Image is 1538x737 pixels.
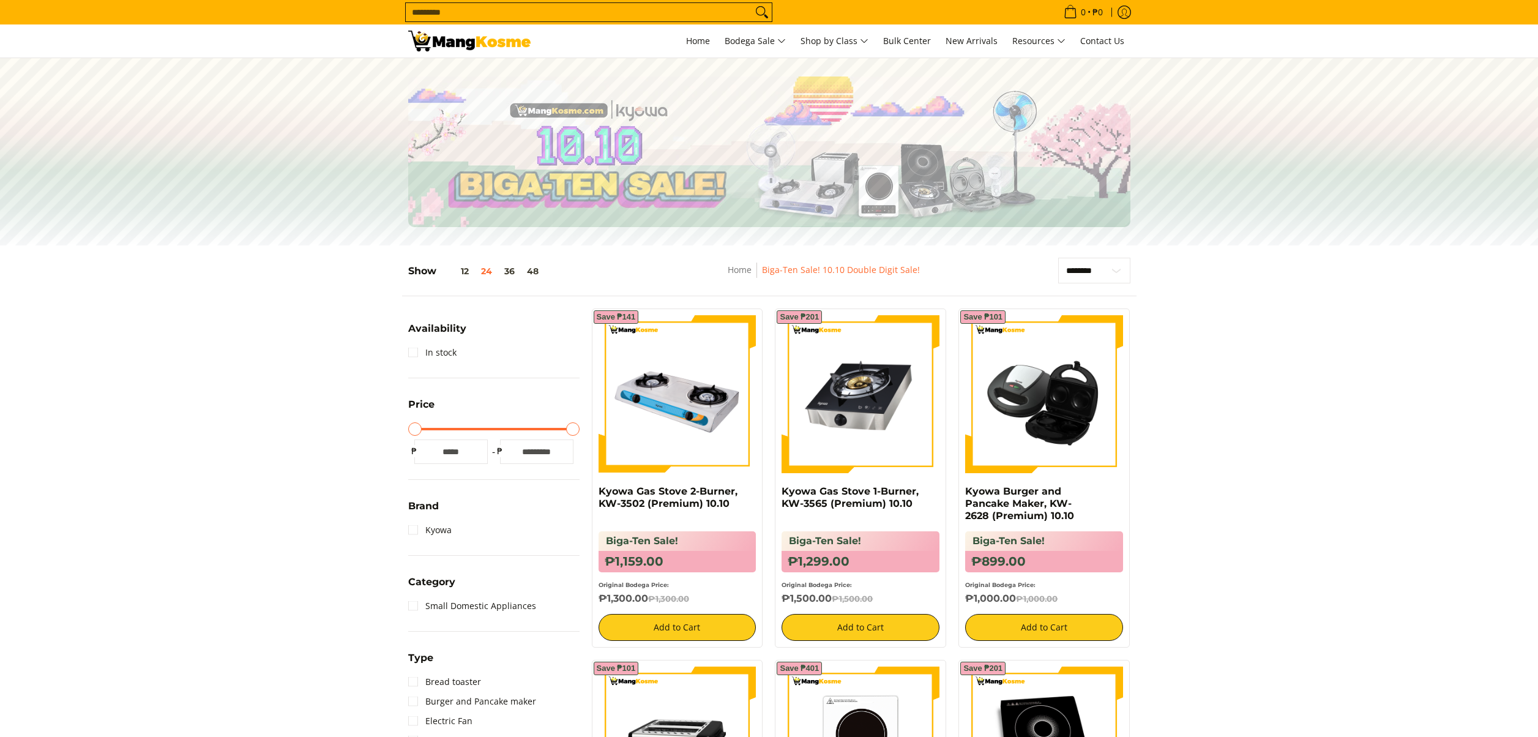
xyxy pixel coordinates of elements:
a: Kyowa [408,520,452,540]
img: kyowa-tempered-glass-single-gas-burner-full-view-mang-kosme [782,315,939,473]
button: Search [752,3,772,21]
h6: ₱1,299.00 [782,551,939,572]
span: Home [686,35,710,47]
small: Original Bodega Price: [965,582,1036,588]
h6: ₱1,500.00 [782,593,939,605]
a: Bodega Sale [719,24,792,58]
span: New Arrivals [946,35,998,47]
del: ₱1,500.00 [832,594,873,604]
span: Resources [1012,34,1066,49]
span: 0 [1079,8,1088,17]
button: 24 [475,266,498,276]
span: Availability [408,324,466,334]
span: Save ₱101 [963,313,1002,321]
span: Save ₱101 [597,665,636,672]
button: Add to Cart [599,614,756,641]
span: ₱ [494,445,506,457]
h6: ₱1,159.00 [599,551,756,572]
summary: Open [408,400,435,419]
img: Biga-Ten Sale! 10.10 Double Digit Sale with Kyowa l Mang Kosme [408,31,531,51]
span: Contact Us [1080,35,1124,47]
a: Small Domestic Appliances [408,596,536,616]
span: Brand [408,501,439,511]
h5: Show [408,265,545,277]
button: 36 [498,266,521,276]
a: Kyowa Gas Stove 1-Burner, KW-3565 (Premium) 10.10 [782,485,919,509]
del: ₱1,300.00 [648,594,689,604]
a: Kyowa Burger and Pancake Maker, KW-2628 (Premium) 10.10 [965,485,1074,522]
a: Home [680,24,716,58]
span: • [1060,6,1107,19]
a: Shop by Class [794,24,875,58]
small: Original Bodega Price: [599,582,669,588]
span: Price [408,400,435,410]
button: Add to Cart [965,614,1123,641]
a: Home [728,264,752,275]
button: 48 [521,266,545,276]
span: Shop by Class [801,34,868,49]
small: Original Bodega Price: [782,582,852,588]
span: Save ₱201 [963,665,1002,672]
a: New Arrivals [939,24,1004,58]
summary: Open [408,501,439,520]
span: ₱0 [1091,8,1105,17]
a: Burger and Pancake maker [408,692,536,711]
a: Biga-Ten Sale! 10.10 Double Digit Sale! [762,264,920,275]
h6: ₱1,300.00 [599,593,756,605]
span: Category [408,577,455,587]
summary: Open [408,577,455,596]
nav: Breadcrumbs [640,263,1007,290]
button: 12 [436,266,475,276]
img: kyowa-2-burner-gas-stove-stainless-steel-premium-full-view-mang-kosme [599,315,756,473]
span: Save ₱401 [780,665,819,672]
span: Save ₱201 [780,313,819,321]
span: Bodega Sale [725,34,786,49]
nav: Main Menu [543,24,1130,58]
button: Add to Cart [782,614,939,641]
summary: Open [408,324,466,343]
h6: ₱1,000.00 [965,593,1123,605]
del: ₱1,000.00 [1016,594,1058,604]
span: Bulk Center [883,35,931,47]
span: Save ₱141 [597,313,636,321]
a: In stock [408,343,457,362]
a: Bread toaster [408,672,481,692]
span: Type [408,653,433,663]
a: Bulk Center [877,24,937,58]
a: Contact Us [1074,24,1130,58]
img: kyowa-burger-and-pancake-maker-premium-full-view-mang-kosme [965,315,1123,473]
a: Electric Fan [408,711,472,731]
span: ₱ [408,445,420,457]
h6: ₱899.00 [965,551,1123,572]
a: Resources [1006,24,1072,58]
summary: Open [408,653,433,672]
a: Kyowa Gas Stove 2-Burner, KW-3502 (Premium) 10.10 [599,485,737,509]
